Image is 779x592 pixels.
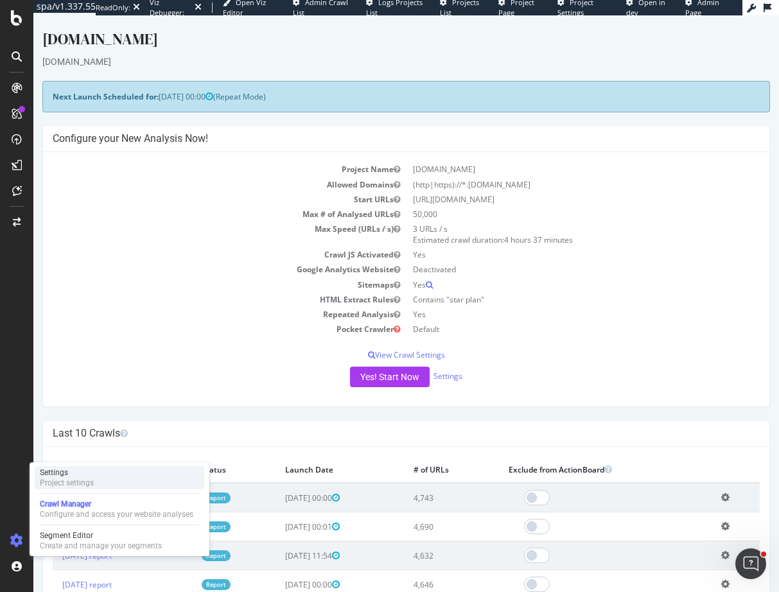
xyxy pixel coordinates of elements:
[373,162,727,177] td: (http|https)://*.[DOMAIN_NAME]
[373,277,727,292] td: Contains "star plan"
[19,206,373,232] td: Max Speed (URLs / s)
[40,509,193,519] div: Configure and access your website analyses
[19,232,373,247] td: Crawl JS Activated
[168,506,197,517] a: Report
[252,535,306,546] span: [DATE] 11:54
[373,191,727,206] td: 50,000
[168,564,197,575] a: Report
[19,162,373,177] td: Allowed Domains
[168,477,197,488] a: Report
[35,466,204,489] a: SettingsProject settings
[19,277,373,292] td: HTML Extract Rules
[466,441,679,467] th: Exclude from ActionBoard
[400,355,429,366] a: Settings
[252,477,306,488] span: [DATE] 00:00
[471,219,539,230] span: 4 hours 37 minutes
[19,191,373,206] td: Max # of Analysed URLs
[371,497,466,526] td: 4,690
[125,76,180,87] span: [DATE] 00:00
[40,467,94,478] div: Settings
[373,262,727,277] td: Yes
[317,351,396,372] button: Yes! Start Now
[9,65,737,97] div: (Repeat Mode)
[735,548,766,579] iframe: Intercom live chat
[19,117,726,130] h4: Configure your New Analysis Now!
[19,334,726,345] p: View Crawl Settings
[373,292,727,306] td: Yes
[29,506,78,517] a: [DATE] report
[373,232,727,247] td: Yes
[35,529,204,552] a: Segment EditorCreate and manage your segments
[371,555,466,584] td: 4,646
[373,306,727,321] td: Default
[40,478,94,488] div: Project settings
[19,441,159,467] th: Analysis
[252,564,306,575] span: [DATE] 00:00
[252,506,306,517] span: [DATE] 00:01
[159,441,242,467] th: Status
[371,526,466,555] td: 4,632
[29,535,78,546] a: [DATE] report
[29,564,78,575] a: [DATE] report
[96,3,130,13] div: ReadOnly:
[9,13,737,40] div: [DOMAIN_NAME]
[19,247,373,261] td: Google Analytics Website
[19,146,373,161] td: Project Name
[40,541,162,551] div: Create and manage your segments
[29,477,78,488] a: [DATE] report
[168,535,197,546] a: Report
[35,498,204,521] a: Crawl ManagerConfigure and access your website analyses
[19,292,373,306] td: Repeated Analysis
[242,441,371,467] th: Launch Date
[19,306,373,321] td: Pocket Crawler
[40,530,162,541] div: Segment Editor
[19,76,125,87] strong: Next Launch Scheduled for:
[9,40,737,53] div: [DOMAIN_NAME]
[371,441,466,467] th: # of URLs
[373,177,727,191] td: [URL][DOMAIN_NAME]
[19,262,373,277] td: Sitemaps
[373,247,727,261] td: Deactivated
[371,467,466,497] td: 4,743
[19,177,373,191] td: Start URLs
[373,206,727,232] td: 3 URLs / s Estimated crawl duration:
[19,412,726,424] h4: Last 10 Crawls
[40,499,193,509] div: Crawl Manager
[373,146,727,161] td: [DOMAIN_NAME]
